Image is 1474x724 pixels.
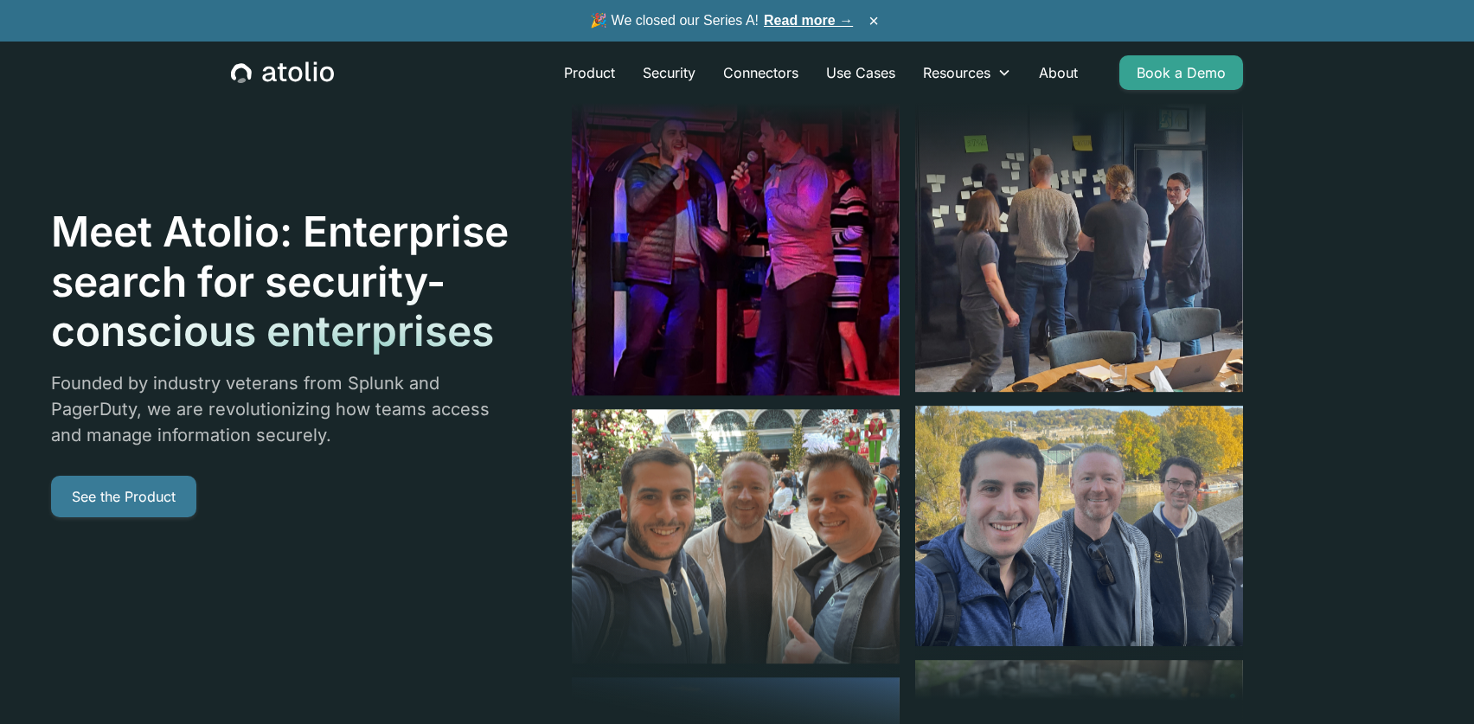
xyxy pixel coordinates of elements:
a: Book a Demo [1119,55,1243,90]
iframe: Chat Widget [1387,641,1474,724]
img: image [915,42,1243,391]
a: About [1025,55,1092,90]
a: Product [550,55,629,90]
img: image [572,409,900,663]
img: image [572,47,900,395]
a: See the Product [51,476,196,517]
div: Resources [923,62,990,83]
a: Read more → [764,13,853,28]
a: home [231,61,334,84]
a: Use Cases [812,55,909,90]
a: Security [629,55,709,90]
div: Resources [909,55,1025,90]
h1: Meet Atolio: Enterprise search for security-conscious enterprises [51,207,511,356]
img: image [915,406,1243,646]
p: Founded by industry veterans from Splunk and PagerDuty, we are revolutionizing how teams access a... [51,370,511,448]
span: 🎉 We closed our Series A! [590,10,853,31]
button: × [863,11,884,30]
a: Connectors [709,55,812,90]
